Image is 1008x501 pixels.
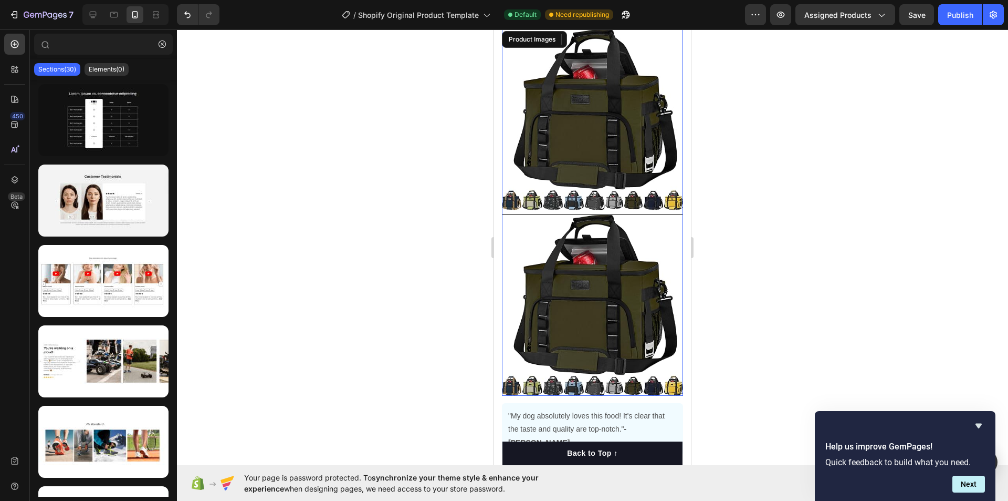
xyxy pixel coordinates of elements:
div: Publish [947,9,973,21]
button: 7 [4,4,78,25]
button: Assigned Products [795,4,895,25]
span: Shopify Original Product Template [358,9,479,21]
span: Your page is password protected. To when designing pages, we need access to your store password. [244,472,580,494]
span: Assigned Products [804,9,871,21]
div: Help us improve GemPages! [825,420,985,493]
div: Beta [8,192,25,201]
p: Quick feedback to build what you need. [825,457,985,467]
span: Save [908,11,926,19]
span: synchronize your theme style & enhance your experience [244,473,539,493]
h2: Help us improve GemPages! [825,441,985,453]
button: Next question [952,476,985,493]
div: 450 [10,112,25,120]
button: Hide survey [972,420,985,432]
span: / [353,9,356,21]
button: Save [899,4,934,25]
input: Search Sections & Elements [34,34,173,55]
p: Elements(0) [89,65,124,74]
div: Undo/Redo [177,4,219,25]
p: 7 [69,8,73,21]
span: Default [514,10,537,19]
p: Sections(30) [38,65,76,74]
button: Publish [938,4,982,25]
span: Need republishing [555,10,609,19]
iframe: Design area [494,29,691,465]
